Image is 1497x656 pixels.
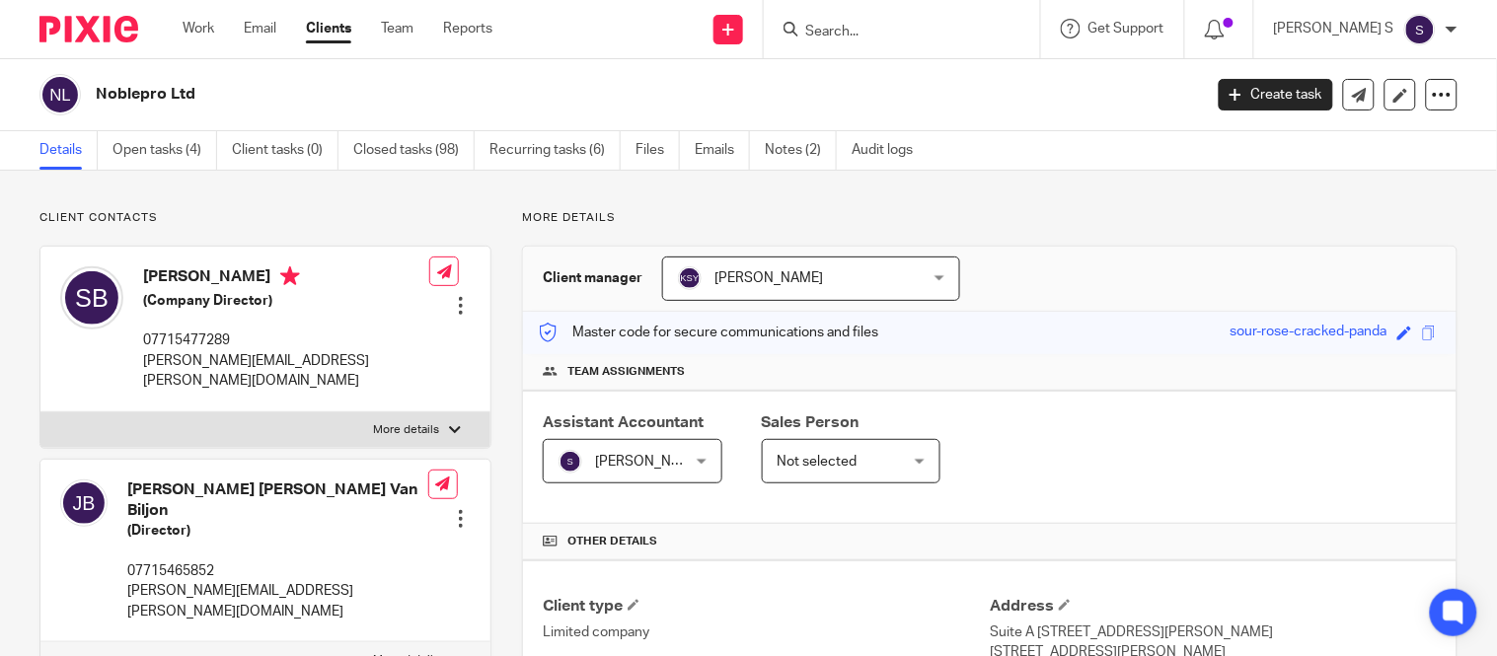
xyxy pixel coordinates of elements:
[183,19,214,38] a: Work
[127,561,428,581] p: 07715465852
[381,19,413,38] a: Team
[60,479,108,527] img: svg%3E
[678,266,702,290] img: svg%3E
[143,351,429,392] p: [PERSON_NAME][EMAIL_ADDRESS][PERSON_NAME][DOMAIN_NAME]
[538,323,878,342] p: Master code for secure communications and files
[244,19,276,38] a: Email
[567,364,685,380] span: Team assignments
[1404,14,1436,45] img: svg%3E
[232,131,338,170] a: Client tasks (0)
[96,84,970,105] h2: Noblepro Ltd
[852,131,928,170] a: Audit logs
[595,455,715,469] span: [PERSON_NAME] S
[39,131,98,170] a: Details
[306,19,351,38] a: Clients
[39,74,81,115] img: svg%3E
[443,19,492,38] a: Reports
[990,596,1437,617] h4: Address
[543,622,990,642] p: Limited company
[143,291,429,311] h5: (Company Director)
[765,131,837,170] a: Notes (2)
[373,422,439,438] p: More details
[636,131,680,170] a: Files
[143,266,429,291] h4: [PERSON_NAME]
[714,271,823,285] span: [PERSON_NAME]
[39,16,138,42] img: Pixie
[543,414,704,430] span: Assistant Accountant
[127,521,428,541] h5: (Director)
[127,581,428,621] p: [PERSON_NAME][EMAIL_ADDRESS][PERSON_NAME][DOMAIN_NAME]
[39,210,491,226] p: Client contacts
[489,131,621,170] a: Recurring tasks (6)
[353,131,475,170] a: Closed tasks (98)
[112,131,217,170] a: Open tasks (4)
[567,534,657,549] span: Other details
[778,455,858,469] span: Not selected
[143,330,429,350] p: 07715477289
[1231,322,1387,344] div: sour-rose-cracked-panda
[280,266,300,286] i: Primary
[695,131,750,170] a: Emails
[60,266,123,329] img: svg%3E
[559,450,582,474] img: svg%3E
[543,596,990,617] h4: Client type
[543,268,642,288] h3: Client manager
[1219,79,1333,110] a: Create task
[127,479,428,522] h4: [PERSON_NAME] [PERSON_NAME] Van Biljon
[990,622,1437,642] p: Suite A [STREET_ADDRESS][PERSON_NAME]
[762,414,860,430] span: Sales Person
[522,210,1458,226] p: More details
